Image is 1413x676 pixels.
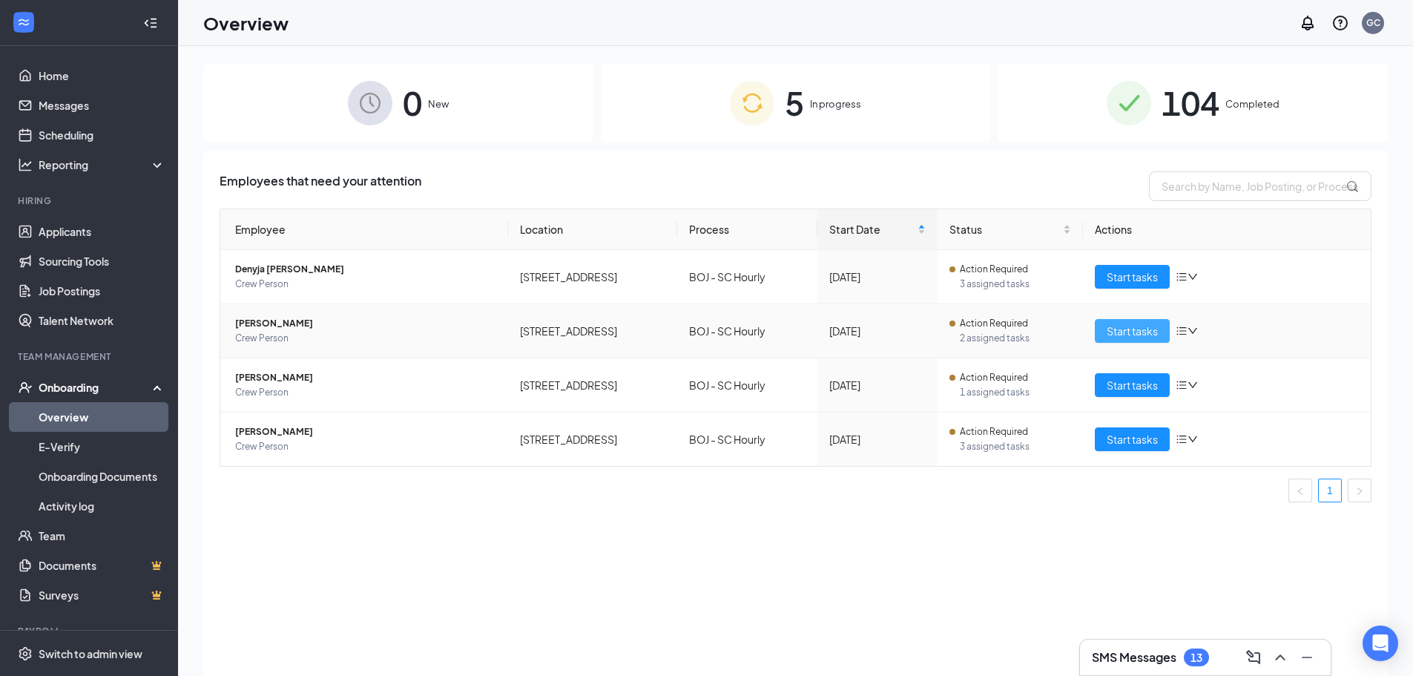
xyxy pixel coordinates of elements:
[235,370,496,385] span: [PERSON_NAME]
[960,331,1071,346] span: 2 assigned tasks
[18,646,33,661] svg: Settings
[39,646,142,661] div: Switch to admin view
[18,157,33,172] svg: Analysis
[39,61,165,91] a: Home
[960,262,1028,277] span: Action Required
[143,16,158,30] svg: Collapse
[39,432,165,462] a: E-Verify
[829,269,926,285] div: [DATE]
[1331,14,1349,32] svg: QuestionInfo
[1225,96,1279,111] span: Completed
[1092,649,1176,666] h3: SMS Messages
[1162,77,1219,128] span: 104
[949,221,1060,237] span: Status
[18,194,162,207] div: Hiring
[1348,479,1371,502] li: Next Page
[508,250,677,304] td: [STREET_ADDRESS]
[39,276,165,306] a: Job Postings
[39,491,165,521] a: Activity log
[1107,431,1158,447] span: Start tasks
[960,277,1071,292] span: 3 assigned tasks
[829,431,926,447] div: [DATE]
[1095,373,1170,397] button: Start tasks
[829,377,926,393] div: [DATE]
[960,385,1071,400] span: 1 assigned tasks
[18,380,33,395] svg: UserCheck
[39,402,165,432] a: Overview
[1298,649,1316,666] svg: Minimize
[1188,272,1198,282] span: down
[1095,427,1170,451] button: Start tasks
[1190,652,1202,664] div: 13
[403,77,422,128] span: 0
[1245,649,1262,666] svg: ComposeMessage
[1271,649,1289,666] svg: ChevronUp
[785,77,804,128] span: 5
[1288,479,1312,502] li: Previous Page
[1296,487,1305,496] span: left
[1083,209,1371,250] th: Actions
[810,96,861,111] span: In progress
[220,209,508,250] th: Employee
[39,246,165,276] a: Sourcing Tools
[1319,479,1341,502] a: 1
[1268,646,1292,669] button: ChevronUp
[1149,171,1371,201] input: Search by Name, Job Posting, or Process
[1107,377,1158,393] span: Start tasks
[235,385,496,400] span: Crew Person
[960,439,1071,454] span: 3 assigned tasks
[1095,319,1170,343] button: Start tasks
[508,304,677,358] td: [STREET_ADDRESS]
[39,120,165,150] a: Scheduling
[39,380,153,395] div: Onboarding
[220,171,421,201] span: Employees that need your attention
[1188,380,1198,390] span: down
[235,424,496,439] span: [PERSON_NAME]
[18,625,162,637] div: Payroll
[1355,487,1364,496] span: right
[18,350,162,363] div: Team Management
[1188,326,1198,336] span: down
[235,331,496,346] span: Crew Person
[39,91,165,120] a: Messages
[960,424,1028,439] span: Action Required
[39,551,165,580] a: DocumentsCrown
[1107,269,1158,285] span: Start tasks
[235,277,496,292] span: Crew Person
[677,413,817,466] td: BOJ - SC Hourly
[39,521,165,551] a: Team
[677,304,817,358] td: BOJ - SC Hourly
[508,209,677,250] th: Location
[677,358,817,413] td: BOJ - SC Hourly
[1107,323,1158,339] span: Start tasks
[1348,479,1371,502] button: right
[938,209,1083,250] th: Status
[1363,626,1398,661] div: Open Intercom Messenger
[1299,14,1317,32] svg: Notifications
[1366,16,1380,29] div: GC
[1295,646,1319,669] button: Minimize
[235,316,496,331] span: [PERSON_NAME]
[1242,646,1265,669] button: ComposeMessage
[960,316,1028,331] span: Action Required
[428,96,449,111] span: New
[1095,265,1170,289] button: Start tasks
[1188,434,1198,444] span: down
[829,323,926,339] div: [DATE]
[39,157,166,172] div: Reporting
[1176,433,1188,445] span: bars
[39,580,165,610] a: SurveysCrown
[1318,479,1342,502] li: 1
[960,370,1028,385] span: Action Required
[508,358,677,413] td: [STREET_ADDRESS]
[677,250,817,304] td: BOJ - SC Hourly
[508,413,677,466] td: [STREET_ADDRESS]
[235,439,496,454] span: Crew Person
[16,15,31,30] svg: WorkstreamLogo
[235,262,496,277] span: Denyja [PERSON_NAME]
[1176,325,1188,337] span: bars
[39,306,165,335] a: Talent Network
[1176,379,1188,391] span: bars
[1288,479,1312,502] button: left
[677,209,817,250] th: Process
